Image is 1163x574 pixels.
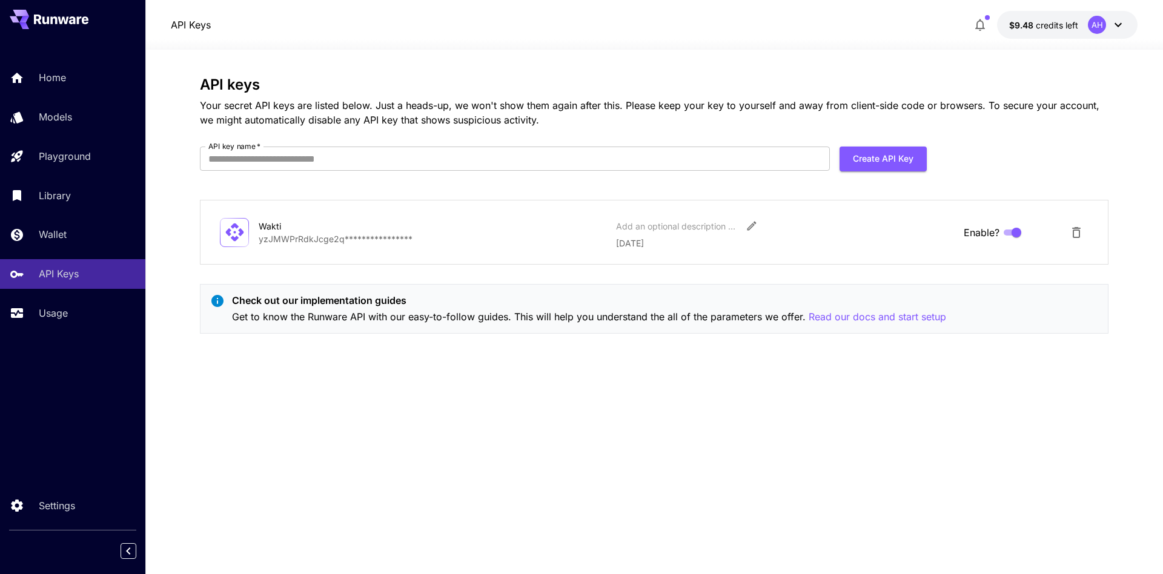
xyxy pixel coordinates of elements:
div: Wakti [259,220,380,233]
button: Read our docs and start setup [809,309,946,325]
p: Playground [39,149,91,163]
p: Wallet [39,227,67,242]
p: Check out our implementation guides [232,293,946,308]
button: Create API Key [840,147,927,171]
div: Collapse sidebar [130,540,145,562]
p: Usage [39,306,68,320]
button: Delete API Key [1064,220,1088,245]
h3: API keys [200,76,1108,93]
p: Library [39,188,71,203]
a: API Keys [171,18,211,32]
button: Edit [741,215,763,237]
button: $9.47925AH [997,11,1138,39]
p: Home [39,70,66,85]
div: Add an optional description or comment [616,220,737,233]
div: $9.47925 [1009,19,1078,31]
p: Settings [39,498,75,513]
span: credits left [1036,20,1078,30]
span: Enable? [964,225,999,240]
p: Models [39,110,72,124]
p: Get to know the Runware API with our easy-to-follow guides. This will help you understand the all... [232,309,946,325]
nav: breadcrumb [171,18,211,32]
p: [DATE] [616,237,954,249]
p: API Keys [39,266,79,281]
div: AH [1088,16,1106,34]
span: $9.48 [1009,20,1036,30]
button: Collapse sidebar [121,543,136,559]
p: Your secret API keys are listed below. Just a heads-up, we won't show them again after this. Plea... [200,98,1108,127]
label: API key name [208,141,260,151]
